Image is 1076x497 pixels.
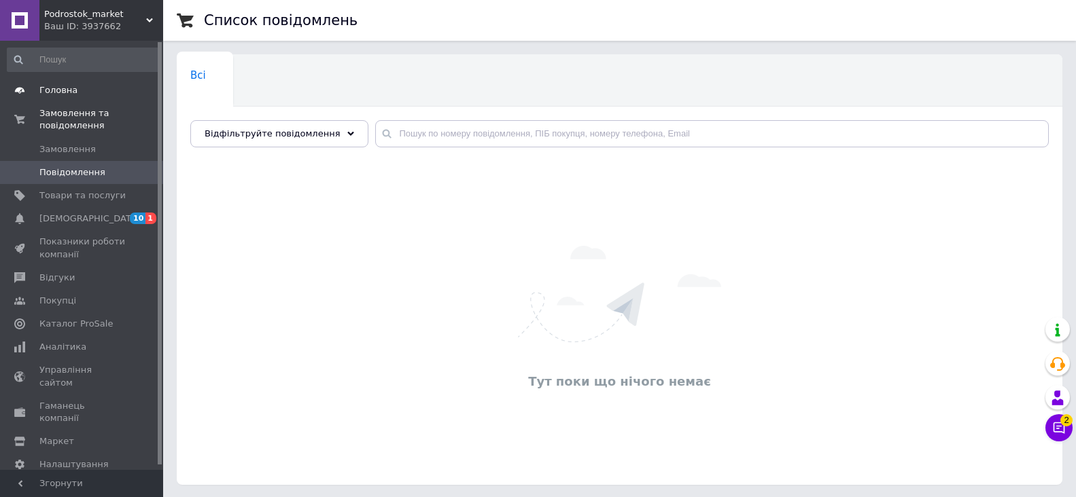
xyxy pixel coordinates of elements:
span: Головна [39,84,77,96]
input: Пошук по номеру повідомлення, ПІБ покупця, номеру телефона, Email [375,120,1049,147]
input: Пошук [7,48,160,72]
span: [DEMOGRAPHIC_DATA] [39,213,140,225]
span: 1 [145,213,156,224]
span: Аналітика [39,341,86,353]
h1: Список повідомлень [204,12,358,29]
span: Налаштування [39,458,109,471]
div: Тут поки що нічого немає [184,373,1056,390]
button: Чат з покупцем2 [1045,414,1073,441]
span: Відфільтруйте повідомлення [205,128,341,139]
span: Podrostok_market [44,8,146,20]
div: Ваш ID: 3937662 [44,20,163,33]
span: Каталог ProSale [39,318,113,330]
span: Замовлення та повідомлення [39,107,163,132]
span: 2 [1060,411,1073,424]
span: Показники роботи компанії [39,236,126,260]
span: Товари та послуги [39,189,126,202]
span: Гаманець компанії [39,400,126,424]
span: Управління сайтом [39,364,126,388]
span: 10 [130,213,145,224]
span: Відгуки [39,272,75,284]
span: Замовлення [39,143,96,155]
span: Всі [190,69,206,81]
span: Повідомлення [39,166,105,179]
span: Покупці [39,295,76,307]
span: Маркет [39,435,74,447]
